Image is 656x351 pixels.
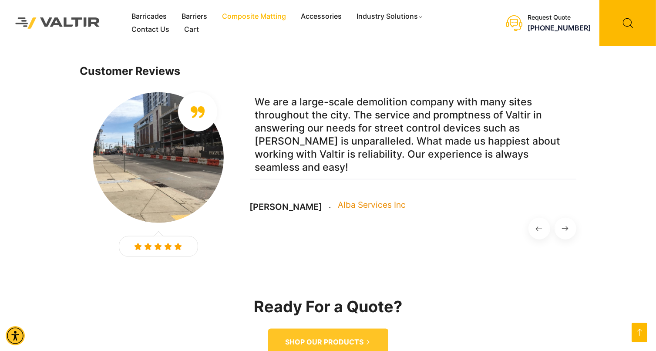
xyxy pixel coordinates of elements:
button: Next Slide [555,218,576,240]
a: Contact Us [124,23,177,36]
img: Valtir Rentals [7,9,109,38]
div: . [329,199,332,212]
a: call (888) 496-3625 [528,24,591,32]
h2: Ready For a Quote? [80,298,576,316]
img: Russell Levy [93,92,224,223]
div: Accessibility Menu [6,326,25,345]
a: Barriers [174,10,215,23]
button: Previous Slide [528,218,550,240]
div: Request Quote [528,14,591,21]
a: Cart [177,23,206,36]
h4: Customer Reviews [80,65,576,78]
span: SHOP OUR PRODUCTS [286,337,364,347]
p: [PERSON_NAME] [250,202,323,212]
a: Barricades [124,10,174,23]
a: Composite Matting [215,10,293,23]
p: Alba Services Inc [338,199,406,212]
a: Go to top [632,323,647,342]
a: Accessories [293,10,349,23]
p: We are a large-scale demolition company with many sites throughout the city. The service and prom... [250,90,576,179]
a: Industry Solutions [349,10,431,23]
